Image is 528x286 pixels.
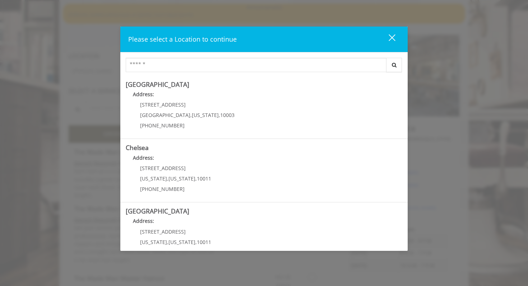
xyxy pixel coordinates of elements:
b: [GEOGRAPHIC_DATA] [126,207,189,215]
span: 10011 [197,175,211,182]
b: Chelsea [126,143,149,152]
b: Address: [133,217,154,224]
i: Search button [390,62,398,67]
span: [PHONE_NUMBER] [140,186,185,192]
span: 10011 [197,239,211,245]
span: , [167,239,168,245]
span: , [195,175,197,182]
span: [PHONE_NUMBER] [140,122,185,129]
span: [STREET_ADDRESS] [140,165,186,172]
span: , [195,239,197,245]
span: [STREET_ADDRESS] [140,228,186,235]
span: , [219,112,220,118]
span: [GEOGRAPHIC_DATA] [140,112,190,118]
b: Address: [133,91,154,98]
span: , [167,175,168,182]
div: Center Select [126,58,402,76]
span: , [190,112,192,118]
div: close dialog [380,34,395,44]
span: [US_STATE] [192,112,219,118]
b: [GEOGRAPHIC_DATA] [126,80,189,89]
span: [US_STATE] [168,239,195,245]
span: [US_STATE] [168,175,195,182]
span: [US_STATE] [140,239,167,245]
input: Search Center [126,58,386,72]
span: Please select a Location to continue [128,35,237,43]
span: 10003 [220,112,235,118]
button: close dialog [375,32,400,47]
span: [STREET_ADDRESS] [140,101,186,108]
b: Address: [133,154,154,161]
span: [US_STATE] [140,175,167,182]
